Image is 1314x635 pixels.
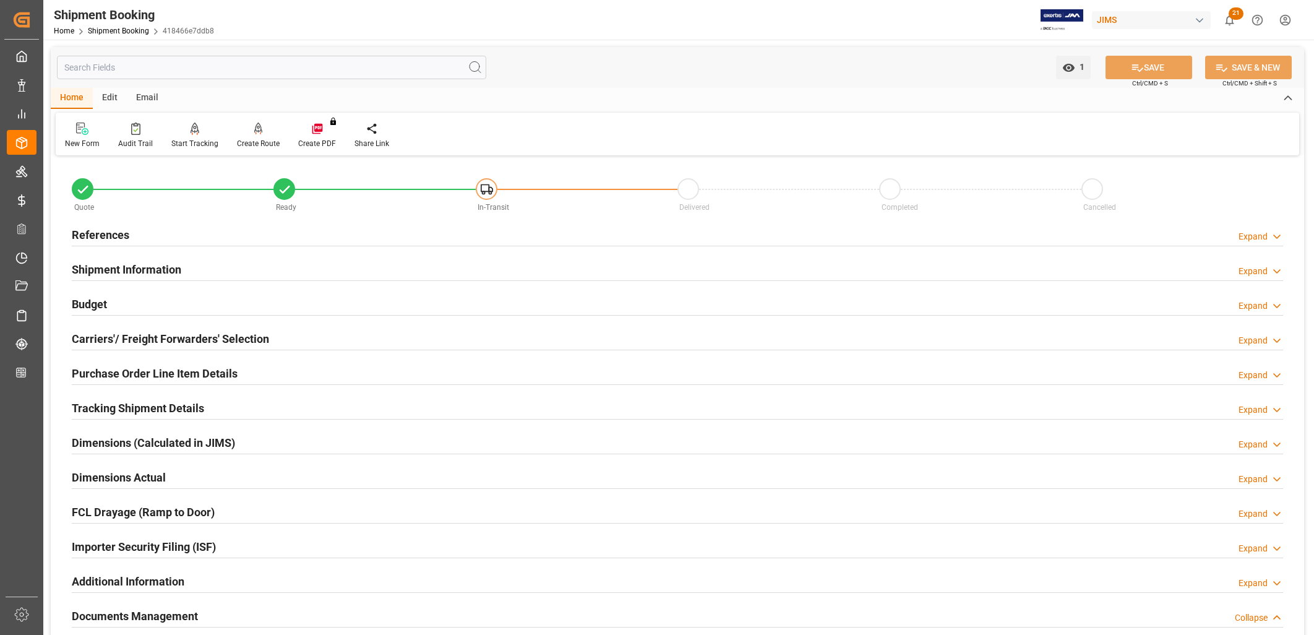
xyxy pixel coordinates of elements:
[1239,230,1268,243] div: Expand
[1239,577,1268,590] div: Expand
[1239,404,1268,417] div: Expand
[276,203,296,212] span: Ready
[72,608,198,624] h2: Documents Management
[72,296,107,313] h2: Budget
[1083,203,1116,212] span: Cancelled
[171,138,218,149] div: Start Tracking
[1239,300,1268,313] div: Expand
[118,138,153,149] div: Audit Trail
[72,365,238,382] h2: Purchase Order Line Item Details
[1239,334,1268,347] div: Expand
[54,27,74,35] a: Home
[1243,6,1271,34] button: Help Center
[679,203,710,212] span: Delivered
[354,138,389,149] div: Share Link
[93,88,127,109] div: Edit
[1216,6,1243,34] button: show 21 new notifications
[1075,62,1084,72] span: 1
[882,203,918,212] span: Completed
[72,434,235,451] h2: Dimensions (Calculated in JIMS)
[72,227,129,243] h2: References
[478,203,509,212] span: In-Transit
[1041,9,1083,31] img: Exertis%20JAM%20-%20Email%20Logo.jpg_1722504956.jpg
[1092,8,1216,32] button: JIMS
[1092,11,1211,29] div: JIMS
[1056,56,1091,79] button: open menu
[54,6,214,24] div: Shipment Booking
[1132,79,1168,88] span: Ctrl/CMD + S
[1239,473,1268,486] div: Expand
[1205,56,1292,79] button: SAVE & NEW
[65,138,100,149] div: New Form
[1239,265,1268,278] div: Expand
[1239,438,1268,451] div: Expand
[72,261,181,278] h2: Shipment Information
[72,504,215,521] h2: FCL Drayage (Ramp to Door)
[72,538,216,555] h2: Importer Security Filing (ISF)
[1222,79,1277,88] span: Ctrl/CMD + Shift + S
[127,88,168,109] div: Email
[237,138,280,149] div: Create Route
[1239,369,1268,382] div: Expand
[72,573,184,590] h2: Additional Information
[74,203,94,212] span: Quote
[1229,7,1243,20] span: 21
[1239,508,1268,521] div: Expand
[1239,542,1268,555] div: Expand
[57,56,486,79] input: Search Fields
[1106,56,1192,79] button: SAVE
[1235,611,1268,624] div: Collapse
[72,400,204,417] h2: Tracking Shipment Details
[88,27,149,35] a: Shipment Booking
[51,88,93,109] div: Home
[72,330,269,347] h2: Carriers'/ Freight Forwarders' Selection
[72,469,166,486] h2: Dimensions Actual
